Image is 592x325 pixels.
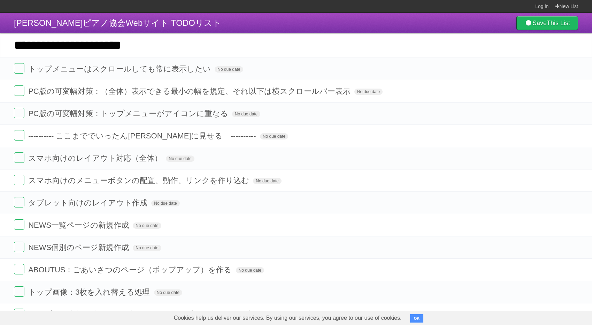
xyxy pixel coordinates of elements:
label: Done [14,264,24,274]
span: ABOUTUS：ごあいさつのページ（ポップアップ）を作る [28,265,233,274]
span: トップメニューはスクロールしても常に表示したい [28,65,213,73]
span: Cookies help us deliver our services. By using our services, you agree to our use of cookies. [167,311,409,325]
span: No due date [260,133,288,139]
span: No due date [133,222,161,229]
label: Done [14,85,24,96]
label: Done [14,130,24,141]
span: PC版の可変幅対策：トップメニューがアイコンに重なる [28,109,230,118]
span: トップ画像：3枚を入れ替える処理 [28,288,152,296]
span: PC版の可変幅対策：（全体）表示できる最小の幅を規定、それ以下は横スクロールバー表示 [28,87,352,96]
span: NEWS個別のページ新規作成 [28,243,131,252]
span: No due date [354,89,383,95]
label: Done [14,286,24,297]
label: Done [14,197,24,207]
label: Done [14,242,24,252]
span: タブレット向けのレイアウト作成 [28,198,149,207]
span: トップ画像上部を波線の形に切り取る、トップアイコンの位置調整 [28,310,266,319]
span: スマホ向けのレイアウト対応（全体） [28,154,164,162]
span: [PERSON_NAME]ピアノ協会Webサイト TODOリスト [14,18,221,28]
label: Done [14,152,24,163]
span: ---------- ここまででいったん[PERSON_NAME]に見せる ---------- [28,131,258,140]
span: スマホ向けのメニューボタンの配置、動作、リンクを作り込む [28,176,251,185]
button: OK [410,314,424,323]
span: No due date [151,200,179,206]
span: No due date [154,289,182,296]
b: This List [547,20,570,27]
span: No due date [236,267,264,273]
span: No due date [232,111,260,117]
a: SaveThis List [516,16,578,30]
label: Done [14,108,24,118]
span: NEWS一覧ページの新規作成 [28,221,131,229]
span: No due date [253,178,281,184]
span: No due date [215,66,243,73]
label: Done [14,63,24,74]
label: Done [14,175,24,185]
span: No due date [166,156,194,162]
label: Done [14,309,24,319]
label: Done [14,219,24,230]
span: No due date [133,245,161,251]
